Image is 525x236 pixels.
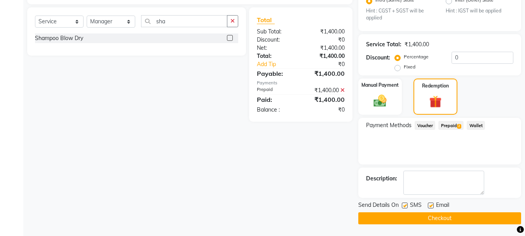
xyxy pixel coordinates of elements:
span: Email [436,201,449,211]
label: Percentage [404,53,429,60]
label: Fixed [404,63,415,70]
div: Service Total: [366,40,401,49]
img: _cash.svg [370,93,391,108]
div: ₹1,400.00 [301,95,351,104]
div: Payable: [251,69,301,78]
img: _gift.svg [426,94,445,109]
span: SMS [410,201,422,211]
div: ₹0 [301,36,351,44]
span: Prepaid [438,121,464,130]
button: Checkout [358,212,521,224]
div: ₹1,400.00 [301,52,351,60]
div: ₹1,400.00 [301,28,351,36]
span: Wallet [467,121,485,130]
div: Shampoo Blow Dry [35,34,83,42]
div: Total: [251,52,301,60]
div: Balance : [251,106,301,114]
div: ₹1,400.00 [301,86,351,94]
div: Paid: [251,95,301,104]
div: Description: [366,175,397,183]
label: Redemption [422,82,449,89]
div: Payments [257,80,345,86]
span: Voucher [415,121,435,130]
input: Search or Scan [141,15,227,27]
div: ₹1,400.00 [301,44,351,52]
div: ₹1,400.00 [301,69,351,78]
div: Sub Total: [251,28,301,36]
span: Total [257,16,275,24]
div: Discount: [366,54,390,62]
small: Hint : CGST + SGST will be applied [366,7,434,22]
span: Send Details On [358,201,399,211]
div: Net: [251,44,301,52]
small: Hint : IGST will be applied [446,7,513,14]
span: Payment Methods [366,121,412,129]
span: 2 [457,124,461,129]
div: ₹0 [309,60,351,68]
div: ₹1,400.00 [405,40,429,49]
a: Add Tip [251,60,309,68]
div: Discount: [251,36,301,44]
div: ₹0 [301,106,351,114]
div: Prepaid [251,86,301,94]
label: Manual Payment [361,82,399,89]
